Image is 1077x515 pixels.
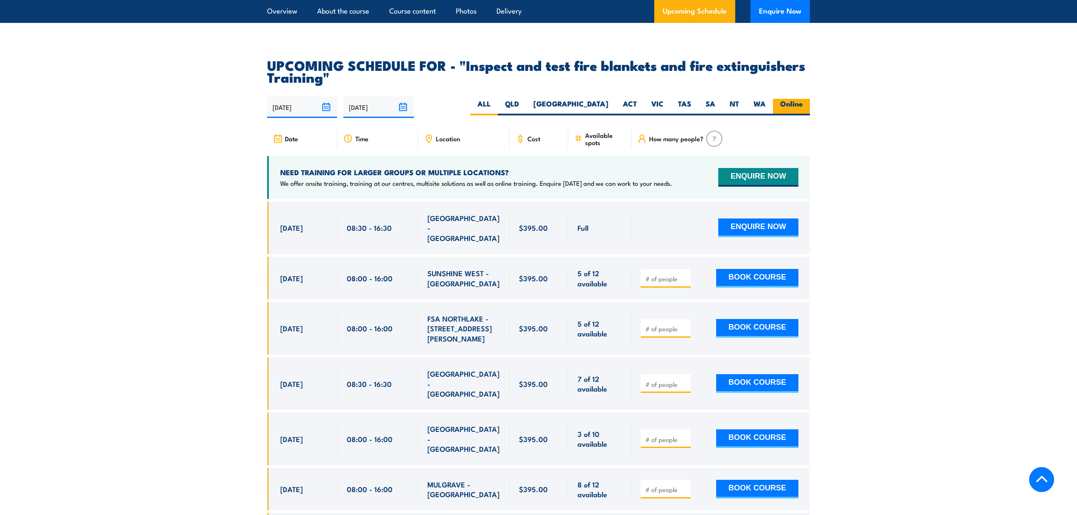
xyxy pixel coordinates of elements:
span: Available spots [585,132,625,146]
span: Cost [527,135,540,142]
input: From date [267,96,337,118]
button: BOOK COURSE [716,480,798,498]
span: How many people? [649,135,703,142]
input: # of people [645,325,688,333]
input: # of people [645,274,688,283]
span: 08:00 - 16:00 [347,434,393,444]
input: To date [343,96,413,118]
input: # of people [645,380,688,389]
label: [GEOGRAPHIC_DATA] [526,99,616,115]
button: BOOK COURSE [716,374,798,393]
label: SA [698,99,723,115]
h4: NEED TRAINING FOR LARGER GROUPS OR MULTIPLE LOCATIONS? [280,168,672,177]
button: ENQUIRE NOW [718,218,798,237]
span: 3 of 10 available [578,429,622,449]
button: BOOK COURSE [716,429,798,448]
label: Online [773,99,810,115]
span: [DATE] [280,484,303,494]
span: MULGRAVE - [GEOGRAPHIC_DATA] [427,479,500,499]
span: $395.00 [519,484,548,494]
span: 08:00 - 16:00 [347,323,393,333]
p: We offer onsite training, training at our centres, multisite solutions as well as online training... [280,179,672,188]
span: [GEOGRAPHIC_DATA] - [GEOGRAPHIC_DATA] [427,213,500,243]
span: [DATE] [280,273,303,283]
span: 08:00 - 16:00 [347,484,393,494]
label: NT [723,99,746,115]
input: # of people [645,485,688,494]
span: 08:30 - 16:30 [347,223,392,232]
span: 8 of 12 available [578,479,622,499]
span: [DATE] [280,223,303,232]
span: [GEOGRAPHIC_DATA] - [GEOGRAPHIC_DATA] [427,369,500,398]
label: VIC [644,99,671,115]
button: ENQUIRE NOW [718,168,798,187]
span: FSA NORTHLAKE - [STREET_ADDRESS][PERSON_NAME] [427,313,500,343]
span: $395.00 [519,223,548,232]
h2: UPCOMING SCHEDULE FOR - "Inspect and test fire blankets and fire extinguishers Training" [267,59,810,83]
span: [GEOGRAPHIC_DATA] - [GEOGRAPHIC_DATA] [427,424,500,453]
label: QLD [498,99,526,115]
label: ACT [616,99,644,115]
span: 7 of 12 available [578,374,622,394]
span: [DATE] [280,379,303,389]
span: [DATE] [280,323,303,333]
span: $395.00 [519,273,548,283]
span: $395.00 [519,323,548,333]
span: $395.00 [519,434,548,444]
label: WA [746,99,773,115]
span: [DATE] [280,434,303,444]
span: 5 of 12 available [578,268,622,288]
span: 08:00 - 16:00 [347,273,393,283]
label: TAS [671,99,698,115]
span: Date [285,135,298,142]
button: BOOK COURSE [716,269,798,288]
span: $395.00 [519,379,548,389]
span: SUNSHINE WEST - [GEOGRAPHIC_DATA] [427,268,500,288]
span: Location [436,135,460,142]
button: BOOK COURSE [716,319,798,338]
label: ALL [470,99,498,115]
input: # of people [645,435,688,444]
span: Full [578,223,589,232]
span: 08:30 - 16:30 [347,379,392,389]
span: 5 of 12 available [578,319,622,339]
span: Time [355,135,368,142]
